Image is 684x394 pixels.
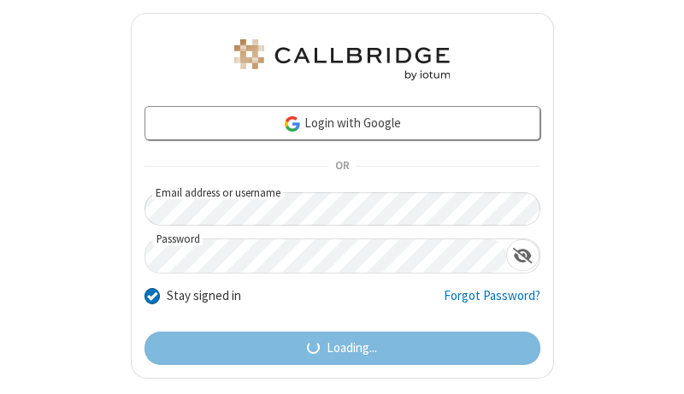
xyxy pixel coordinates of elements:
img: google-icon.png [283,115,302,133]
button: Loading... [144,332,540,366]
span: Loading... [327,338,377,358]
img: Astra [231,39,453,80]
label: Stay signed in [167,286,241,306]
input: Email address or username [144,192,540,226]
a: Login with Google [144,106,540,140]
div: Show password [506,239,540,271]
iframe: Chat [641,350,671,382]
input: Password [145,239,506,273]
span: OR [328,155,356,179]
a: Forgot Password? [444,286,540,319]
